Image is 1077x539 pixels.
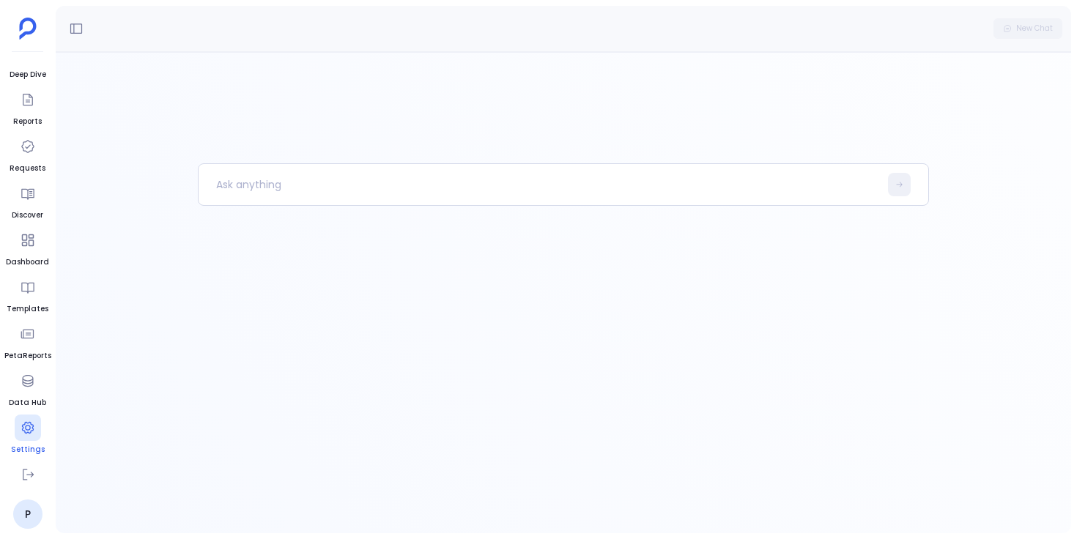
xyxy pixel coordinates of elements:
[4,350,51,362] span: PetaReports
[13,499,42,529] a: P
[19,18,37,40] img: petavue logo
[11,415,45,456] a: Settings
[10,69,46,81] span: Deep Dive
[6,256,49,268] span: Dashboard
[13,116,42,127] span: Reports
[13,86,42,127] a: Reports
[10,133,45,174] a: Requests
[7,303,48,315] span: Templates
[4,321,51,362] a: PetaReports
[9,368,46,409] a: Data Hub
[11,444,45,456] span: Settings
[12,209,43,221] span: Discover
[7,274,48,315] a: Templates
[9,397,46,409] span: Data Hub
[12,180,43,221] a: Discover
[10,163,45,174] span: Requests
[6,227,49,268] a: Dashboard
